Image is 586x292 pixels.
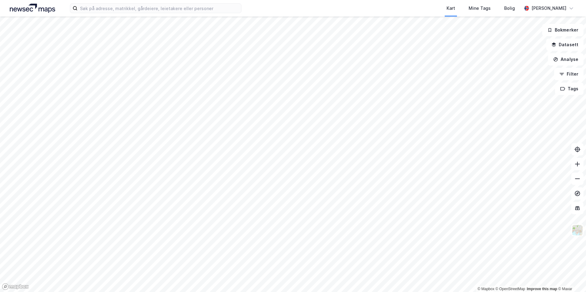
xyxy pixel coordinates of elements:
div: Bolig [504,5,515,12]
button: Datasett [546,39,584,51]
button: Filter [554,68,584,80]
a: Mapbox [478,287,494,291]
button: Bokmerker [542,24,584,36]
a: Mapbox homepage [2,283,29,290]
iframe: Chat Widget [555,263,586,292]
a: Improve this map [527,287,557,291]
div: Mine Tags [469,5,491,12]
div: Kontrollprogram for chat [555,263,586,292]
div: Kart [447,5,455,12]
img: Z [572,224,583,236]
img: logo.a4113a55bc3d86da70a041830d287a7e.svg [10,4,55,13]
button: Analyse [548,53,584,66]
div: [PERSON_NAME] [531,5,566,12]
button: Tags [555,83,584,95]
input: Søk på adresse, matrikkel, gårdeiere, leietakere eller personer [78,4,241,13]
a: OpenStreetMap [496,287,525,291]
